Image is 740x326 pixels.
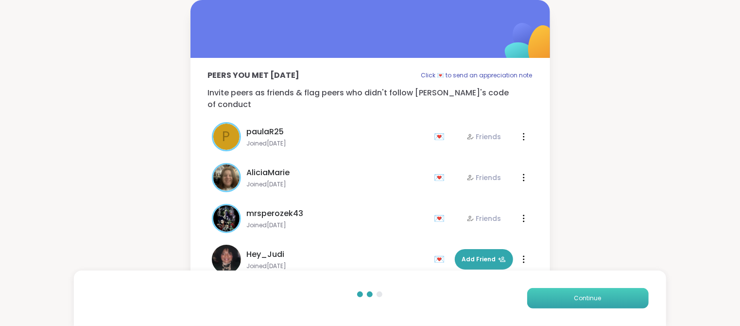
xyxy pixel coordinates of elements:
div: Friends [466,132,501,142]
span: Joined [DATE] [247,221,429,229]
span: p [223,127,230,147]
div: 💌 [434,252,449,267]
p: Peers you met [DATE] [208,70,300,81]
span: Joined [DATE] [247,140,429,147]
span: Joined [DATE] [247,262,429,270]
button: Continue [527,288,649,308]
img: AliciaMarie [213,164,240,191]
button: Add Friend [455,249,513,270]
span: Hey_Judi [247,249,285,260]
div: 💌 [434,211,449,226]
span: mrsperozek43 [247,208,304,219]
div: 💌 [434,170,449,185]
span: AliciaMarie [247,167,290,179]
img: Hey_Judi [212,245,241,274]
span: Continue [574,294,602,303]
img: mrsperozek43 [213,205,240,232]
div: Friends [466,214,501,223]
span: paulaR25 [247,126,284,138]
div: 💌 [434,129,449,145]
p: Click 💌 to send an appreciation note [421,70,533,81]
p: Invite peers as friends & flag peers who didn't follow [PERSON_NAME]'s code of conduct [208,87,533,110]
span: Add Friend [462,255,506,264]
span: Joined [DATE] [247,181,429,188]
div: Friends [466,173,501,182]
